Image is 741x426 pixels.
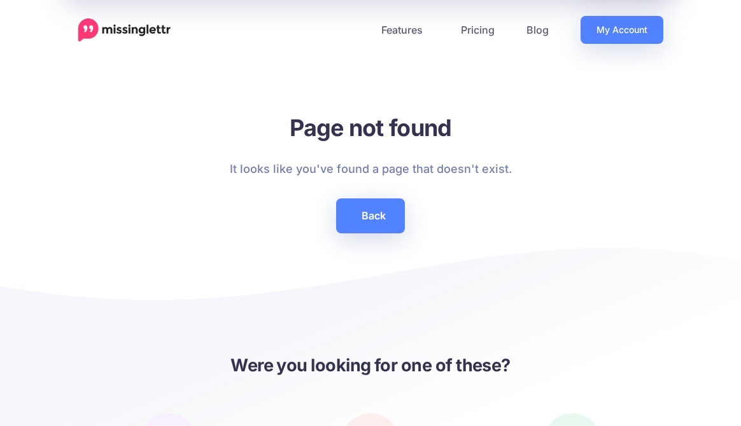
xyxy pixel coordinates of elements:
a: Features [365,16,445,44]
p: It looks like you've found a page that doesn't exist. [230,159,512,179]
a: Back [336,198,405,233]
h1: Page not found [230,113,512,143]
a: Pricing [445,16,511,44]
a: My Account [581,16,663,44]
h3: Were you looking for one of these? [78,352,663,378]
a: Blog [511,16,565,44]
